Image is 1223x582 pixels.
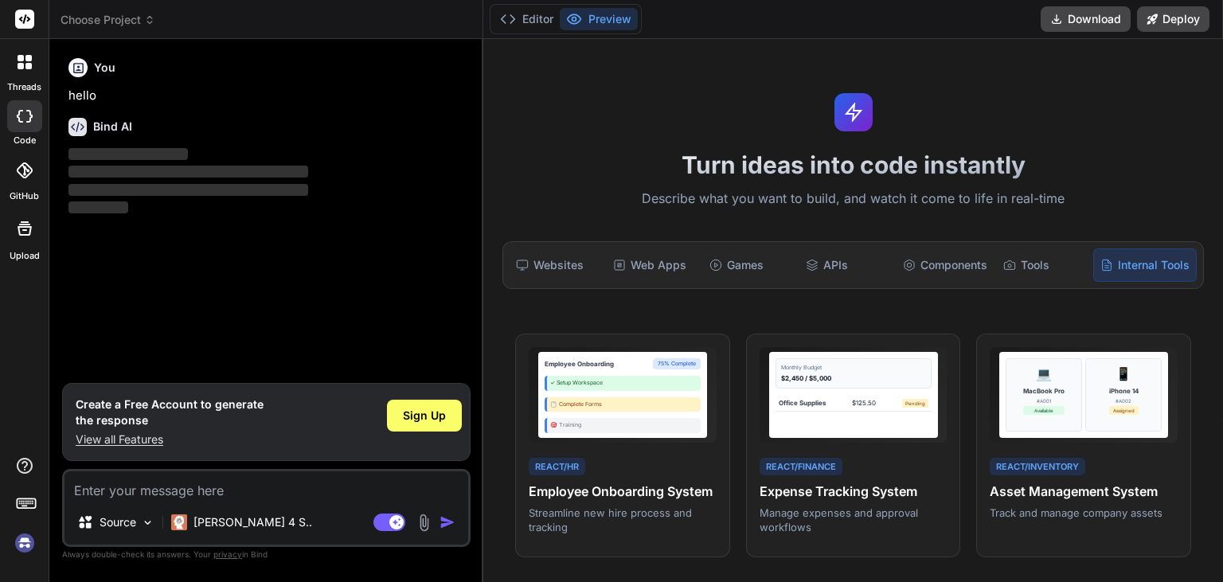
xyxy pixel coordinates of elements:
h6: You [94,60,115,76]
p: Source [100,514,136,530]
div: MacBook Pro [1023,386,1065,396]
div: APIs [799,248,893,282]
div: $2,450 / $5,000 [781,373,926,383]
div: iPhone 14 [1109,386,1139,396]
img: Pick Models [141,516,154,529]
div: ✓ Setup Workspace [545,376,701,391]
p: hello [68,87,467,105]
span: privacy [213,549,242,559]
div: Employee Onboarding [545,359,614,369]
span: Sign Up [403,408,446,424]
img: Claude 4 Sonnet [171,514,187,530]
h1: Create a Free Account to generate the response [76,396,264,428]
div: Websites [510,248,603,282]
span: Choose Project [61,12,155,28]
p: Always double-check its answers. Your in Bind [62,547,471,562]
h4: Employee Onboarding System [529,482,717,501]
p: Manage expenses and approval workflows [760,506,948,534]
span: ‌ [68,184,308,196]
div: React/Finance [760,458,842,476]
div: #A002 [1109,397,1139,404]
label: threads [7,80,41,94]
p: Track and manage company assets [990,506,1178,520]
label: Upload [10,249,40,263]
span: ‌ [68,166,308,178]
div: Pending [902,399,928,408]
div: 🎯 Training [545,418,701,433]
p: Describe what you want to build, and watch it come to life in real-time [493,189,1213,209]
div: Available [1023,406,1065,415]
button: Preview [560,8,638,30]
label: GitHub [10,189,39,203]
h4: Asset Management System [990,482,1178,501]
div: Internal Tools [1093,248,1197,282]
div: #A001 [1023,397,1065,404]
div: $125.50 [852,398,876,408]
label: code [14,134,36,147]
h6: Bind AI [93,119,132,135]
div: 📱 [1116,364,1131,383]
img: icon [440,514,455,530]
span: ‌ [68,148,188,160]
img: attachment [415,514,433,532]
div: Tools [997,248,1090,282]
div: 💻 [1036,364,1052,383]
p: [PERSON_NAME] 4 S.. [193,514,312,530]
h1: Turn ideas into code instantly [493,150,1213,179]
button: Deploy [1137,6,1209,32]
div: Assigned [1109,406,1139,415]
h4: Expense Tracking System [760,482,948,501]
div: 📋 Complete Forms [545,397,701,412]
span: ‌ [68,201,128,213]
div: Office Supplies [779,398,826,408]
p: Streamline new hire process and tracking [529,506,717,534]
img: signin [11,529,38,557]
div: Monthly Budget [781,364,926,373]
div: Web Apps [607,248,700,282]
p: View all Features [76,432,264,447]
div: React/Inventory [990,458,1085,476]
div: Components [897,248,994,282]
button: Download [1041,6,1131,32]
div: Games [703,248,796,282]
button: Editor [494,8,560,30]
div: React/HR [529,458,585,476]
